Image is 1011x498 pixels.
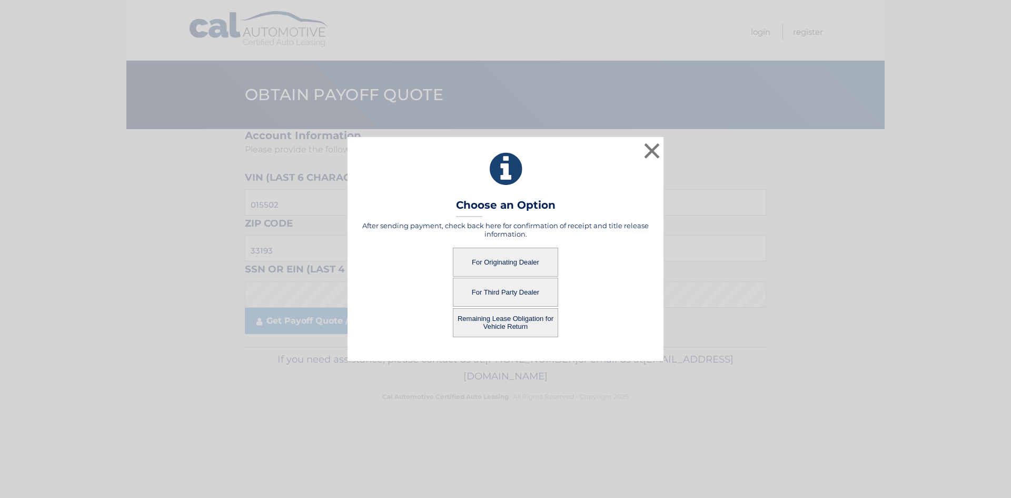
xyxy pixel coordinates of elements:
[453,308,558,337] button: Remaining Lease Obligation for Vehicle Return
[361,221,650,238] h5: After sending payment, check back here for confirmation of receipt and title release information.
[453,278,558,307] button: For Third Party Dealer
[641,140,662,161] button: ×
[453,248,558,277] button: For Originating Dealer
[456,199,556,217] h3: Choose an Option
